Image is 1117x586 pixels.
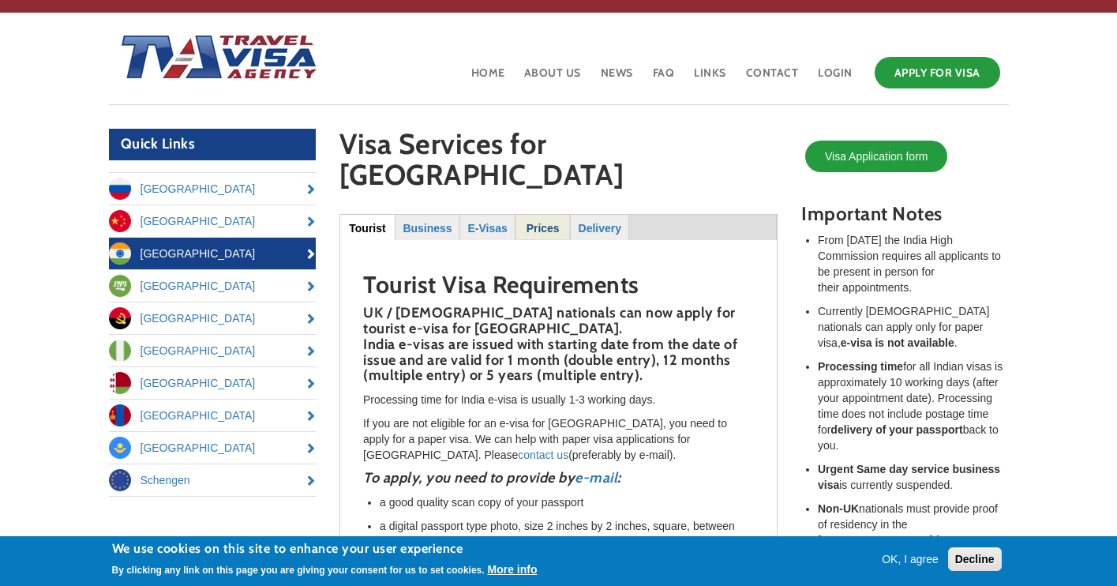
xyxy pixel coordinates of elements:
[818,501,1009,548] li: nationals must provide proof of residency in the [GEOGRAPHIC_DATA] for 2 years
[818,502,859,515] strong: Non-UK
[403,222,452,235] strong: Business
[109,19,319,98] img: Home
[109,432,317,464] a: [GEOGRAPHIC_DATA]
[516,215,569,239] a: Prices
[380,494,754,510] li: a good quality scan copy of your passport
[363,415,754,463] p: If you are not eligible for an e-visa for [GEOGRAPHIC_DATA], you need to apply for a paper visa. ...
[363,469,621,486] strong: To apply, you need to provide by :
[363,392,754,408] p: Processing time for India e-visa is usually 1-3 working days.
[816,53,854,104] a: Login
[467,222,507,235] strong: E-Visas
[109,464,317,496] a: Schengen
[109,400,317,431] a: [GEOGRAPHIC_DATA]
[875,57,1000,88] a: Apply for Visa
[527,222,560,235] strong: Prices
[109,302,317,334] a: [GEOGRAPHIC_DATA]
[518,449,568,461] a: contact us
[396,215,459,239] a: Business
[744,53,800,104] a: Contact
[523,53,583,104] a: About Us
[363,272,754,298] h2: Tourist Visa Requirements
[461,215,514,239] a: E-Visas
[112,540,538,558] h2: We use cookies on this site to enhance your user experience
[349,222,385,235] strong: Tourist
[109,238,317,269] a: [GEOGRAPHIC_DATA]
[818,360,903,373] strong: Processing time
[470,53,507,104] a: Home
[599,53,635,104] a: News
[363,306,754,384] h4: UK / [DEMOGRAPHIC_DATA] nationals can now apply for tourist e-visa for [GEOGRAPHIC_DATA]. India e...
[109,335,317,366] a: [GEOGRAPHIC_DATA]
[109,270,317,302] a: [GEOGRAPHIC_DATA]
[818,461,1009,493] li: is currently suspended.
[572,215,628,239] a: Delivery
[875,551,945,567] button: OK, I agree
[692,53,728,104] a: Links
[818,463,1000,491] strong: Urgent Same day service business visa
[109,367,317,399] a: [GEOGRAPHIC_DATA]
[818,359,1009,453] li: for all Indian visas is approximately 10 working days (after your appointment date). Processing t...
[575,469,617,486] a: e-mail
[818,232,1009,295] li: From [DATE] the India High Commission requires all applicants to be present in person for their a...
[339,129,778,198] h1: Visa Services for [GEOGRAPHIC_DATA]
[380,518,754,550] li: a digital passport type photo, size 2 inches by 2 inches, square, between 10kB and 1Mb in size, a...
[651,53,677,104] a: FAQ
[109,173,317,205] a: [GEOGRAPHIC_DATA]
[109,205,317,237] a: [GEOGRAPHIC_DATA]
[841,336,954,349] strong: e-visa is not available
[805,141,947,172] a: Visa Application form
[830,423,962,436] strong: delivery of your passport
[112,565,485,576] p: By clicking any link on this page you are giving your consent for us to set cookies.
[340,215,395,239] a: Tourist
[801,204,1009,224] h3: Important Notes
[488,562,538,577] button: More info
[948,547,1002,571] button: Decline
[818,303,1009,351] li: Currently [DEMOGRAPHIC_DATA] nationals can apply only for paper visa, .
[579,222,621,235] strong: Delivery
